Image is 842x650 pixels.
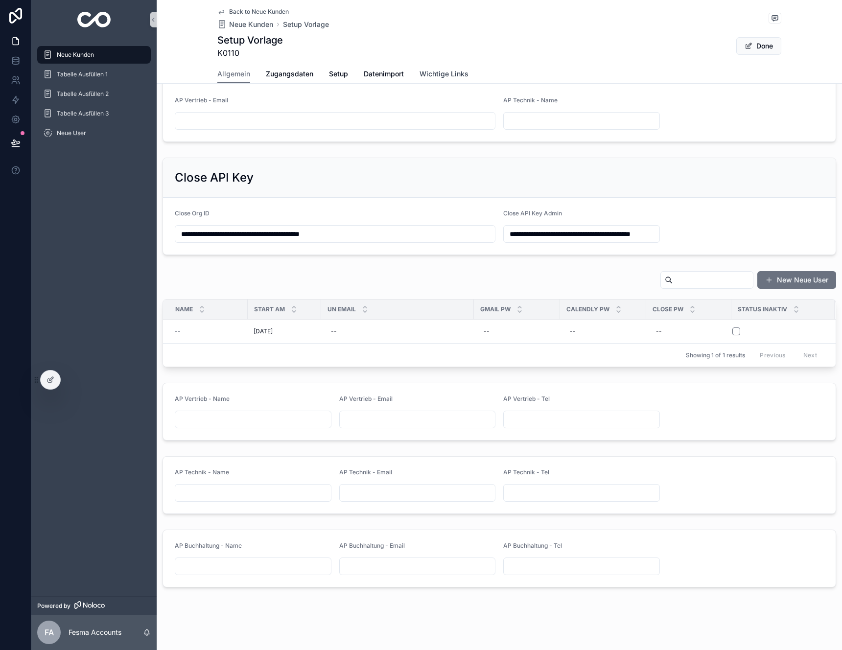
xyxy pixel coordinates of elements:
[45,627,54,638] span: FA
[503,468,549,476] span: AP Technik - Tel
[37,124,151,142] a: Neue User
[254,327,315,335] a: [DATE]
[503,209,562,217] span: Close API Key Admin
[327,305,356,313] span: UN Email
[254,327,273,335] span: [DATE]
[175,327,242,335] a: --
[283,20,329,29] a: Setup Vorlage
[57,110,109,117] span: Tabelle Ausfüllen 3
[566,305,609,313] span: Calendly Pw
[339,395,393,402] span: AP Vertrieb - Email
[175,542,242,549] span: AP Buchhaltung - Name
[175,170,254,186] h2: Close API Key
[736,37,781,55] button: Done
[217,69,250,79] span: Allgemein
[217,65,250,84] a: Allgemein
[57,70,108,78] span: Tabelle Ausfüllen 1
[339,542,405,549] span: AP Buchhaltung - Email
[484,327,490,335] div: --
[37,46,151,64] a: Neue Kunden
[503,395,550,402] span: AP Vertrieb - Tel
[217,8,289,16] a: Back to Neue Kunden
[652,324,725,339] a: --
[175,96,228,104] span: AP Vertrieb - Email
[656,327,662,335] div: --
[327,324,468,339] a: --
[570,327,576,335] div: --
[653,305,683,313] span: Close Pw
[37,105,151,122] a: Tabelle Ausfüllen 3
[217,33,283,47] h1: Setup Vorlage
[175,327,181,335] span: --
[420,69,468,79] span: Wichtige Links
[57,129,86,137] span: Neue User
[37,602,70,610] span: Powered by
[503,542,562,549] span: AP Buchhaltung - Tel
[31,39,157,155] div: scrollable content
[37,85,151,103] a: Tabelle Ausfüllen 2
[364,69,404,79] span: Datenimport
[480,305,511,313] span: Gmail Pw
[37,66,151,83] a: Tabelle Ausfüllen 1
[686,351,745,359] span: Showing 1 of 1 results
[229,20,273,29] span: Neue Kunden
[329,69,348,79] span: Setup
[31,597,157,615] a: Powered by
[738,305,787,313] span: Status Inaktiv
[364,65,404,85] a: Datenimport
[266,65,313,85] a: Zugangsdaten
[254,305,285,313] span: Start am
[175,305,193,313] span: Name
[57,90,109,98] span: Tabelle Ausfüllen 2
[57,51,94,59] span: Neue Kunden
[339,468,392,476] span: AP Technik - Email
[757,271,836,289] button: New Neue User
[175,395,230,402] span: AP Vertrieb - Name
[175,468,229,476] span: AP Technik - Name
[217,20,273,29] a: Neue Kunden
[329,65,348,85] a: Setup
[266,69,313,79] span: Zugangsdaten
[77,12,111,27] img: App logo
[69,627,121,637] p: Fesma Accounts
[217,47,283,59] span: K0110
[503,96,558,104] span: AP Technik - Name
[420,65,468,85] a: Wichtige Links
[331,327,337,335] div: --
[175,209,210,217] span: Close Org ID
[229,8,289,16] span: Back to Neue Kunden
[566,324,640,339] a: --
[480,324,554,339] a: --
